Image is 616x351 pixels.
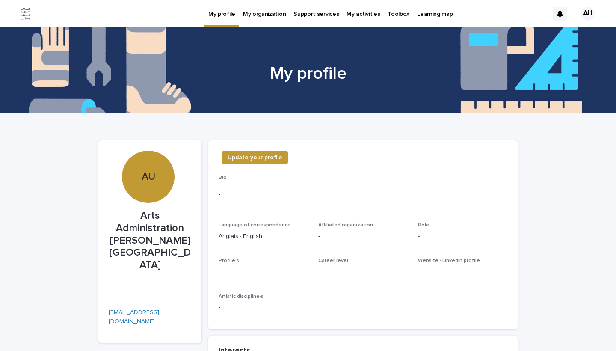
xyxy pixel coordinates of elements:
[109,309,159,324] a: [EMAIL_ADDRESS][DOMAIN_NAME]
[98,63,518,84] h1: My profile
[318,258,348,263] span: Career level
[219,232,308,241] p: Anglais · English
[219,258,239,263] span: Profile·s
[219,294,264,299] span: Artistic discipline·s
[17,5,34,22] img: Jx8JiDZqSLW7pnA6nIo1
[318,223,373,228] span: Affiliated organization
[222,151,288,164] button: Update your profile
[318,232,408,241] p: -
[228,153,282,162] span: Update your profile
[418,232,507,241] p: -
[219,303,507,312] p: -
[418,268,507,277] p: -
[418,258,480,263] span: Website · LinkedIn profile
[122,119,174,183] div: AU
[219,223,291,228] span: Language of correspondence
[581,7,595,21] div: AU
[219,175,227,180] span: Bio
[418,223,429,228] span: Role
[219,268,308,277] p: -
[219,190,507,199] p: -
[318,268,408,277] p: -
[109,286,191,294] p: -
[109,210,191,271] p: Arts Administration [PERSON_NAME][GEOGRAPHIC_DATA]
